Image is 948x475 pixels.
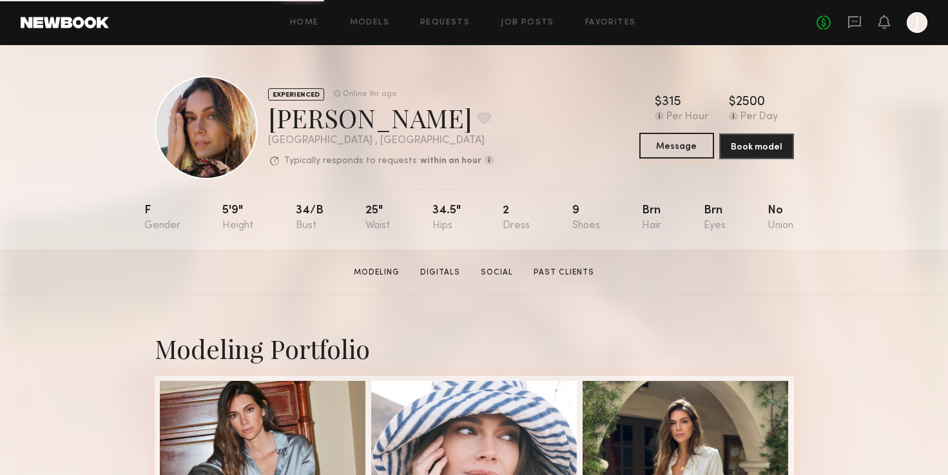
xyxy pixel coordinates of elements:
[284,157,417,166] p: Typically responds to requests
[639,133,714,159] button: Message
[503,205,530,231] div: 2
[155,331,794,365] div: Modeling Portfolio
[768,205,793,231] div: No
[365,205,390,231] div: 25"
[528,267,599,278] a: Past Clients
[420,19,470,27] a: Requests
[268,101,494,135] div: [PERSON_NAME]
[144,205,180,231] div: F
[222,205,253,231] div: 5'9"
[290,19,319,27] a: Home
[268,88,324,101] div: EXPERIENCED
[350,19,389,27] a: Models
[585,19,636,27] a: Favorites
[415,267,465,278] a: Digitals
[572,205,600,231] div: 9
[736,96,765,109] div: 2500
[655,96,662,109] div: $
[729,96,736,109] div: $
[343,90,396,99] div: Online 1hr ago
[268,135,494,146] div: [GEOGRAPHIC_DATA] , [GEOGRAPHIC_DATA]
[704,205,726,231] div: Brn
[501,19,554,27] a: Job Posts
[662,96,681,109] div: 315
[420,157,481,166] b: within an hour
[296,205,324,231] div: 34/b
[642,205,661,231] div: Brn
[719,133,794,159] button: Book model
[432,205,461,231] div: 34.5"
[666,111,708,123] div: Per Hour
[349,267,405,278] a: Modeling
[907,12,927,33] a: J
[476,267,518,278] a: Social
[740,111,778,123] div: Per Day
